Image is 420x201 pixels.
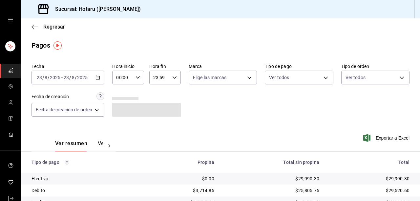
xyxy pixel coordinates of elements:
span: - [61,75,63,80]
label: Marca [189,64,257,69]
span: Regresar [43,24,65,30]
input: -- [36,75,42,80]
div: $29,520.60 [330,187,409,194]
input: ---- [77,75,88,80]
label: Tipo de orden [341,64,409,69]
div: $29,990.30 [225,175,319,182]
img: Tooltip marker [53,41,62,50]
button: open drawer [8,17,13,22]
label: Hora fin [149,64,181,69]
button: Regresar [31,24,65,30]
input: -- [44,75,48,80]
h3: Sucursal: Hotaru ([PERSON_NAME]) [50,5,141,13]
div: Propina [147,160,214,165]
span: / [42,75,44,80]
div: Debito [31,187,136,194]
div: $29,990.30 [330,175,409,182]
div: $25,805.75 [225,187,319,194]
button: Ver pagos [98,140,122,151]
div: Fecha de creación [31,93,69,100]
div: Tipo de pago [31,160,136,165]
div: Total sin propina [225,160,319,165]
div: navigation tabs [55,140,103,151]
label: Hora inicio [112,64,144,69]
span: / [75,75,77,80]
span: Elige las marcas [193,74,226,81]
span: Ver todos [346,74,366,81]
input: -- [72,75,75,80]
label: Tipo de pago [265,64,333,69]
input: ---- [50,75,61,80]
span: / [48,75,50,80]
div: $0.00 [147,175,214,182]
span: Fecha de creación de orden [36,106,92,113]
div: $3,714.85 [147,187,214,194]
button: Ver resumen [55,140,87,151]
input: -- [63,75,69,80]
div: Total [330,160,409,165]
button: Exportar a Excel [365,134,409,142]
span: Ver todos [269,74,289,81]
span: / [69,75,71,80]
label: Fecha [31,64,104,69]
div: Pagos [31,40,50,50]
div: Efectivo [31,175,136,182]
svg: Los pagos realizados con Pay y otras terminales son montos brutos. [65,160,69,165]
